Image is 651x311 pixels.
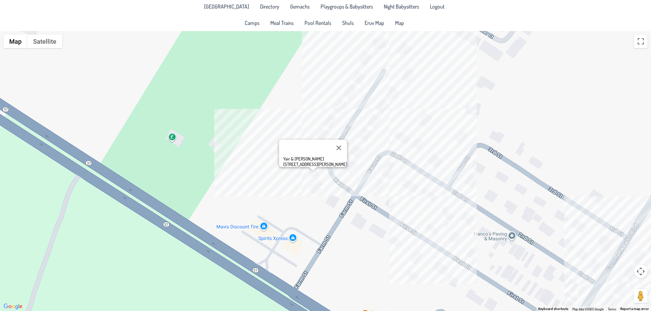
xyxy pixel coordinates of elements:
[342,20,354,26] span: Shuls
[290,4,310,9] span: Gemachs
[608,307,616,311] a: Terms (opens in new tab)
[204,4,249,9] span: [GEOGRAPHIC_DATA]
[27,34,62,48] button: Show satellite imagery
[3,34,27,48] button: Show street map
[260,4,279,9] span: Directory
[283,156,347,167] div: Yair & [PERSON_NAME] [STREET_ADDRESS][PERSON_NAME]
[2,302,24,311] img: Google
[426,1,449,12] li: Logout
[572,307,604,311] span: Map data ©2025 Google
[361,17,388,28] a: Eruv Map
[270,20,294,26] span: Meal Trains
[365,20,384,26] span: Eruv Map
[338,17,358,28] a: Shuls
[245,20,259,26] span: Camps
[384,4,419,9] span: Night Babysitters
[256,1,283,12] a: Directory
[316,1,377,12] a: Playgroups & Babysitters
[391,17,408,28] a: Map
[395,20,404,26] span: Map
[304,20,331,26] span: Pool Rentals
[300,17,335,28] a: Pool Rentals
[200,1,253,12] li: Pine Lake Park
[430,4,445,9] span: Logout
[2,302,24,311] a: Open this area in Google Maps (opens a new window)
[634,34,648,48] button: Toggle fullscreen view
[620,307,649,311] a: Report a map error
[380,1,423,12] a: Night Babysitters
[286,1,314,12] a: Gemachs
[266,17,298,28] a: Meal Trains
[241,17,263,28] a: Camps
[200,1,253,12] a: [GEOGRAPHIC_DATA]
[634,289,648,303] button: Drag Pegman onto the map to open Street View
[321,4,373,9] span: Playgroups & Babysitters
[634,265,648,278] button: Map camera controls
[330,140,347,156] button: Close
